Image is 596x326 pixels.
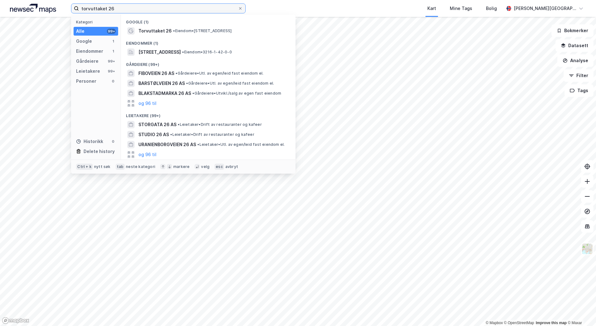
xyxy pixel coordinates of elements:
div: Gårdeiere (99+) [121,57,296,68]
div: tab [116,164,125,170]
div: 99+ [107,59,116,64]
div: Historikk [76,138,103,145]
span: • [173,28,175,33]
span: BARSTØLVEIEN 26 AS [138,80,185,87]
button: Filter [564,69,594,82]
div: [PERSON_NAME][GEOGRAPHIC_DATA] [514,5,576,12]
span: Gårdeiere • Utl. av egen/leid fast eiendom el. [175,71,263,76]
span: • [178,122,180,127]
button: og 96 til [138,151,156,158]
button: Datasett [555,39,594,52]
div: 99+ [107,29,116,34]
span: FIBOVEIEN 26 AS [138,70,174,77]
span: • [170,132,172,137]
div: Eiendommer (1) [121,36,296,47]
div: Delete history [84,148,115,155]
div: 1 [111,49,116,54]
div: 0 [111,139,116,144]
div: avbryt [225,164,238,169]
div: Kategori [76,20,118,24]
a: Mapbox homepage [2,317,29,324]
span: • [182,50,184,54]
span: Leietaker • Drift av restauranter og kafeer [178,122,262,127]
div: markere [173,164,190,169]
a: Improve this map [536,321,567,325]
div: Leietakere (99+) [121,108,296,120]
div: nytt søk [94,164,111,169]
div: Ctrl + k [76,164,93,170]
span: • [192,91,194,96]
div: Google (1) [121,15,296,26]
div: 99+ [107,69,116,74]
span: [STREET_ADDRESS] [138,48,181,56]
span: URANIENBORGVEIEN 26 AS [138,141,196,148]
span: Gårdeiere • Utvikl./salg av egen fast eiendom [192,91,281,96]
span: Gårdeiere • Utl. av egen/leid fast eiendom el. [186,81,274,86]
div: Kontrollprogram for chat [565,296,596,326]
div: Bolig [486,5,497,12]
div: Eiendommer [76,47,103,55]
a: Mapbox [486,321,503,325]
span: Eiendom • 3216-1-42-0-0 [182,50,232,55]
span: STORGATA 26 AS [138,121,176,128]
input: Søk på adresse, matrikkel, gårdeiere, leietakere eller personer [79,4,238,13]
div: Personer [76,77,96,85]
span: STUDIO 26 AS [138,131,169,138]
span: Torvuttaket 26 [138,27,172,35]
img: Z [581,243,593,255]
div: Alle [76,27,84,35]
button: Tags [565,84,594,97]
div: Mine Tags [450,5,472,12]
div: esc [214,164,224,170]
div: 0 [111,79,116,84]
span: • [175,71,177,76]
span: BLAKSTADMARKA 26 AS [138,90,191,97]
button: og 96 til [138,100,156,107]
span: Leietaker • Drift av restauranter og kafeer [170,132,254,137]
div: Gårdeiere [76,57,99,65]
span: • [197,142,199,147]
div: Leietakere [76,67,100,75]
img: logo.a4113a55bc3d86da70a041830d287a7e.svg [10,4,56,13]
div: 1 [111,39,116,44]
span: Leietaker • Utl. av egen/leid fast eiendom el. [197,142,285,147]
div: Kart [427,5,436,12]
iframe: Chat Widget [565,296,596,326]
button: Analyse [557,54,594,67]
div: neste kategori [126,164,155,169]
button: Bokmerker [551,24,594,37]
div: velg [201,164,209,169]
span: • [186,81,188,86]
div: Google [76,37,92,45]
a: OpenStreetMap [504,321,534,325]
span: Eiendom • [STREET_ADDRESS] [173,28,232,33]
